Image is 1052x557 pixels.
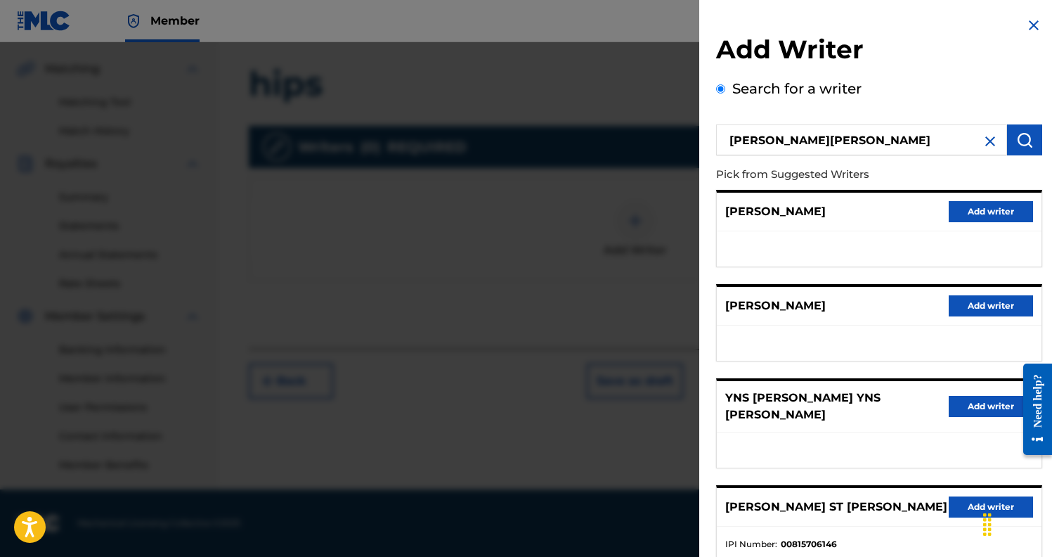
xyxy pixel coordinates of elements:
[982,133,999,150] img: close
[732,80,862,97] label: Search for a writer
[982,489,1052,557] iframe: Chat Widget
[725,499,947,516] p: [PERSON_NAME] ST [PERSON_NAME]
[17,11,71,31] img: MLC Logo
[949,497,1033,518] button: Add writer
[949,396,1033,417] button: Add writer
[781,538,837,551] strong: 00815706146
[716,160,962,190] p: Pick from Suggested Writers
[725,297,826,314] p: [PERSON_NAME]
[949,295,1033,316] button: Add writer
[725,203,826,220] p: [PERSON_NAME]
[716,124,1007,155] input: Search writer's name or IPI Number
[725,538,777,551] span: IPI Number :
[725,390,949,423] p: YNS [PERSON_NAME] YNS [PERSON_NAME]
[976,504,999,546] div: Drag
[150,13,200,29] span: Member
[1013,349,1052,469] iframe: Resource Center
[1016,132,1033,148] img: Search Works
[949,201,1033,222] button: Add writer
[716,34,1042,70] h2: Add Writer
[125,13,142,30] img: Top Rightsholder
